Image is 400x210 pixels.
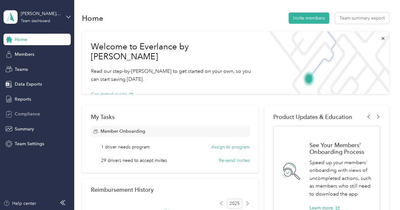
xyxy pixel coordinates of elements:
[100,128,145,135] span: Member Onboarding
[91,67,254,83] p: Read our step-by-[PERSON_NAME] to get started on your own, so you can start saving [DATE].
[15,36,27,43] span: Home
[91,91,133,98] button: Get started guide
[15,140,44,147] span: Team Settings
[15,96,31,103] span: Reports
[219,157,250,164] button: Re-send invites
[101,144,150,150] span: 1 driver needs program
[335,13,389,24] button: Team summary export
[15,126,34,132] span: Summary
[21,19,50,23] div: Team dashboard
[91,42,254,62] h1: Welcome to Everlance by [PERSON_NAME]
[289,13,329,24] button: Invite members
[82,15,103,21] h1: Home
[309,159,373,198] p: Speed up your members' onboarding with views of uncompleted actions, such as members who still ne...
[364,174,400,210] iframe: Everlance-gr Chat Button Frame
[15,81,42,88] span: Data Exports
[15,66,28,73] span: Teams
[91,186,154,193] h2: Reimbursement History
[15,51,34,58] span: Members
[309,142,373,155] h1: See Your Members' Onboarding Process
[264,31,389,94] img: Welcome to everlance
[91,113,250,120] div: My Tasks
[227,199,242,208] span: 2025
[211,144,250,150] button: Assign to program
[101,157,167,164] span: 29 drivers need to accept invites
[15,111,40,117] span: Compliance
[21,10,61,17] div: [PERSON_NAME][EMAIL_ADDRESS][DOMAIN_NAME]
[4,200,36,207] button: Help center
[273,113,352,120] span: Product Updates & Education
